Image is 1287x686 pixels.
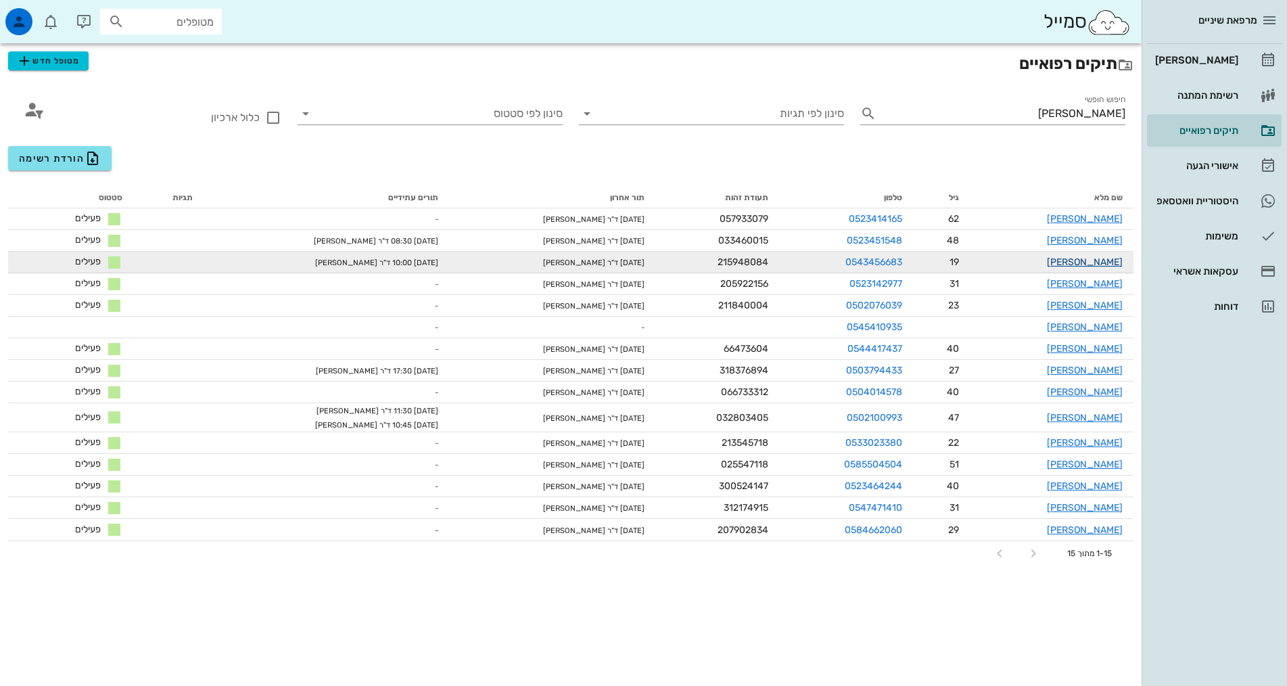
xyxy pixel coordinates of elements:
[1044,7,1131,37] div: סמייל
[948,412,959,424] span: 47
[722,437,768,449] span: 213545718
[1047,235,1123,246] a: [PERSON_NAME]
[543,439,645,448] small: [DATE] ד"ר [PERSON_NAME]
[847,343,902,355] a: 0544417437
[1087,9,1131,36] img: SmileCloud logo
[75,458,101,470] span: פעילים
[75,299,101,311] span: פעילים
[779,187,913,208] th: טלפון
[949,365,959,376] span: 27
[543,367,645,375] small: [DATE] ד"ר [PERSON_NAME]
[1047,278,1123,290] a: [PERSON_NAME]
[8,187,133,208] th: סטטוס
[1147,114,1282,147] a: תיקים רפואיים
[75,411,101,423] span: פעילים
[543,388,645,397] small: [DATE] ד"ר [PERSON_NAME]
[1047,524,1123,536] a: [PERSON_NAME]
[970,187,1133,208] th: שם מלא
[1067,547,1112,559] div: 1-15 מתוך 15
[1152,125,1238,136] div: תיקים רפואיים
[543,345,645,354] small: [DATE] ד"ר [PERSON_NAME]
[846,300,902,311] a: 0502076039
[543,302,645,311] small: [DATE] ד"ר [PERSON_NAME]
[847,412,902,424] a: 0502100993
[846,365,902,376] a: 0503794433
[75,480,101,491] span: פעילים
[949,193,959,202] span: גיל
[75,234,101,246] span: פעילים
[846,386,902,398] a: 0504014578
[435,461,438,470] small: -
[449,187,656,208] th: תור אחרון
[543,482,645,491] small: [DATE] ד"ר [PERSON_NAME]
[16,92,51,127] button: חיפוש מתקדם
[1152,231,1238,242] div: משימות
[849,278,902,290] a: 0523142977
[849,502,902,513] a: 0547471410
[316,367,438,375] small: [DATE] 17:30 ד"ר [PERSON_NAME]
[435,323,438,332] small: -
[1047,480,1123,492] a: [PERSON_NAME]
[1147,290,1282,323] a: דוחות
[845,437,902,449] a: 0533023380
[204,187,449,208] th: תורים עתידיים
[75,277,101,289] span: פעילים
[172,193,193,202] span: תגיות
[948,213,959,225] span: 62
[1047,300,1123,311] a: [PERSON_NAME]
[435,215,438,224] small: -
[75,364,101,375] span: פעילים
[1047,502,1123,513] a: [PERSON_NAME]
[950,459,959,470] span: 51
[435,302,438,311] small: -
[75,436,101,448] span: פעילים
[844,459,902,470] a: 0585504504
[1047,343,1123,355] a: [PERSON_NAME]
[1047,386,1123,398] a: [PERSON_NAME]
[720,278,768,290] span: 205922156
[1147,79,1282,112] a: רשימת המתנה
[913,187,970,208] th: גיל
[543,258,645,267] small: [DATE] ד"ר [PERSON_NAME]
[718,300,768,311] span: 211840004
[543,414,645,423] small: [DATE] ד"ר [PERSON_NAME]
[1094,193,1123,202] span: שם מלא
[950,502,959,513] span: 31
[435,280,438,289] small: -
[75,501,101,513] span: פעילים
[435,439,438,448] small: -
[950,278,959,290] span: 31
[724,502,768,513] span: 312174915
[720,213,768,225] span: 057933079
[849,213,902,225] a: 0523414165
[950,256,959,268] span: 19
[75,256,101,267] span: פעילים
[724,343,768,355] span: 66473604
[1147,44,1282,76] a: [PERSON_NAME]
[847,235,902,246] a: 0523451548
[315,258,438,267] small: [DATE] 10:00 ד"ר [PERSON_NAME]
[435,504,438,513] small: -
[721,386,768,398] span: 066733312
[719,480,768,492] span: 300524147
[8,51,89,70] button: מטופל חדש
[435,482,438,491] small: -
[721,459,768,470] span: 025547118
[75,386,101,397] span: פעילים
[718,524,768,536] span: 207902834
[948,300,959,311] span: 23
[718,235,768,246] span: 033460015
[1152,55,1238,66] div: [PERSON_NAME]
[1047,256,1123,268] a: [PERSON_NAME]
[1198,14,1257,26] span: מרפאת שיניים
[40,11,48,19] span: תג
[1152,301,1238,312] div: דוחות
[947,235,959,246] span: 48
[725,193,768,202] span: תעודת זהות
[845,524,902,536] a: 0584662060
[16,53,80,69] span: מטופל חדש
[720,365,768,376] span: 318376894
[8,51,1133,76] h2: תיקים רפואיים
[8,146,112,170] button: הורדת רשימה
[435,388,438,397] small: -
